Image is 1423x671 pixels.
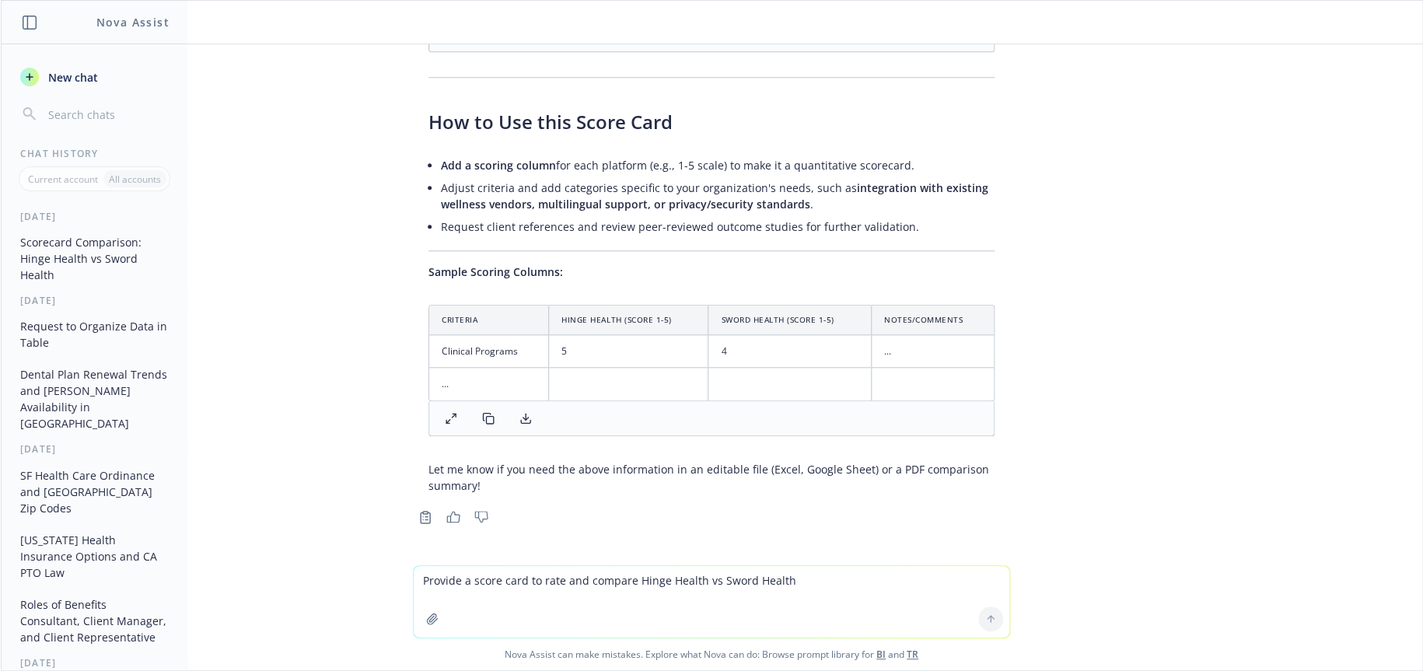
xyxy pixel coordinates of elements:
[872,306,994,335] th: Notes/Comments
[14,527,175,585] button: [US_STATE] Health Insurance Options and CA PTO Law
[549,335,708,368] td: 5
[441,180,988,211] span: integration with existing wellness vendors, multilingual support, or privacy/security standards
[708,306,872,335] th: Sword Health (Score 1-5)
[429,368,549,400] td: ...
[441,158,556,173] span: Add a scoring column
[872,335,994,368] td: ...
[2,210,187,223] div: [DATE]
[45,69,98,86] span: New chat
[2,294,187,307] div: [DATE]
[14,362,175,436] button: Dental Plan Renewal Trends and [PERSON_NAME] Availability in [GEOGRAPHIC_DATA]
[109,173,161,186] p: All accounts
[876,648,886,661] a: BI
[96,14,170,30] h1: Nova Assist
[2,656,187,669] div: [DATE]
[14,63,175,91] button: New chat
[2,147,187,160] div: Chat History
[441,154,995,176] li: for each platform (e.g., 1-5 scale) to make it a quantitative scorecard.
[45,103,169,125] input: Search chats
[428,109,995,135] h3: How to Use this Score Card
[429,335,549,368] td: Clinical Programs
[14,229,175,288] button: Scorecard Comparison: Hinge Health vs Sword Health
[428,264,563,279] span: Sample Scoring Columns:
[441,176,995,215] li: Adjust criteria and add categories specific to your organization's needs, such as .
[14,592,175,650] button: Roles of Benefits Consultant, Client Manager, and Client Representative
[549,306,708,335] th: Hinge Health (Score 1-5)
[7,638,1416,670] span: Nova Assist can make mistakes. Explore what Nova can do: Browse prompt library for and
[14,313,175,355] button: Request to Organize Data in Table
[28,173,98,186] p: Current account
[428,461,995,494] p: Let me know if you need the above information in an editable file (Excel, Google Sheet) or a PDF ...
[14,463,175,521] button: SF Health Care Ordinance and [GEOGRAPHIC_DATA] Zip Codes
[2,442,187,456] div: [DATE]
[418,510,432,524] svg: Copy to clipboard
[429,306,549,335] th: Criteria
[441,215,995,238] li: Request client references and review peer-reviewed outcome studies for further validation.
[907,648,918,661] a: TR
[708,335,872,368] td: 4
[469,506,494,528] button: Thumbs down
